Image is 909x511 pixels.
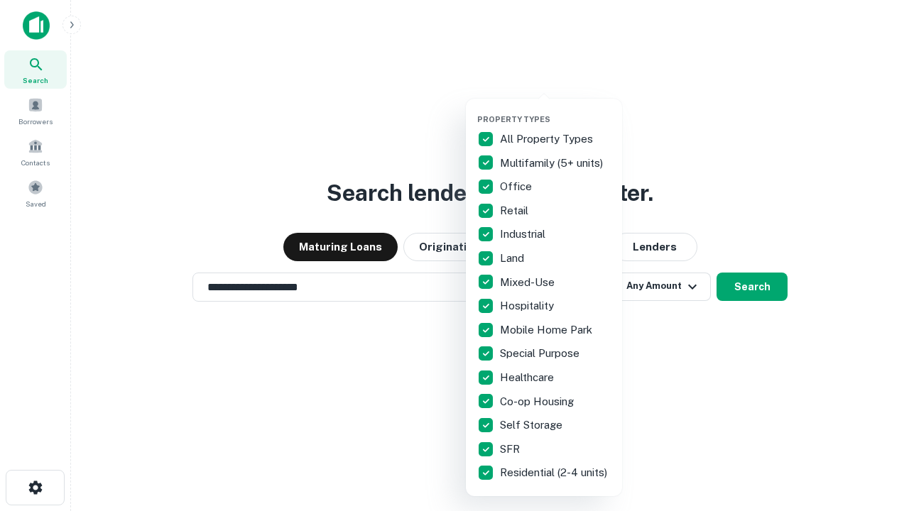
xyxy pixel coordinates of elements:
p: Healthcare [500,369,557,386]
p: Office [500,178,535,195]
p: Mixed-Use [500,274,557,291]
p: Mobile Home Park [500,322,595,339]
iframe: Chat Widget [838,397,909,466]
p: Special Purpose [500,345,582,362]
p: Multifamily (5+ units) [500,155,606,172]
p: Retail [500,202,531,219]
p: Residential (2-4 units) [500,464,610,481]
p: All Property Types [500,131,596,148]
p: Hospitality [500,297,557,314]
p: Self Storage [500,417,565,434]
span: Property Types [477,115,550,123]
p: Industrial [500,226,548,243]
p: SFR [500,441,523,458]
p: Land [500,250,527,267]
p: Co-op Housing [500,393,577,410]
